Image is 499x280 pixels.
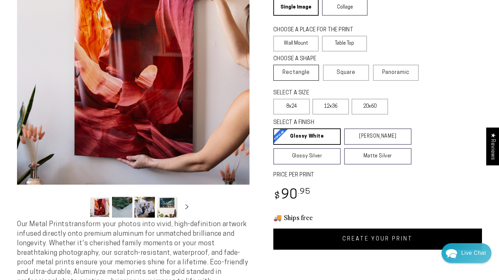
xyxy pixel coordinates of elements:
span: Square [337,68,355,77]
legend: CHOOSE A PLACE FOR THE PRINT [273,26,361,34]
span: $ [274,192,280,201]
button: Load image 1 in gallery view [90,197,110,218]
label: 8x24 [273,99,310,114]
h3: 🚚 Ships free [273,213,482,222]
label: 12x36 [312,99,349,114]
button: Load image 3 in gallery view [134,197,155,218]
bdi: 90 [273,189,310,202]
legend: SELECT A SIZE [273,89,366,97]
label: Wall Mount [273,36,319,51]
div: Contact Us Directly [461,243,486,263]
a: [PERSON_NAME] [344,128,412,145]
a: Matte Silver [344,148,412,165]
legend: CHOOSE A SHAPE [273,55,362,63]
button: Slide left [73,200,87,215]
label: Table Top [322,36,367,51]
a: CREATE YOUR PRINT [273,229,482,250]
button: Slide right [179,200,194,215]
label: 20x60 [352,99,388,114]
sup: .95 [298,188,310,196]
label: PRICE PER PRINT [273,171,482,179]
button: Load image 4 in gallery view [157,197,177,218]
a: Glossy Silver [273,148,341,165]
legend: SELECT A FINISH [273,119,396,127]
button: Load image 2 in gallery view [112,197,132,218]
div: Click to open Judge.me floating reviews tab [486,127,499,165]
div: Chat widget toggle [441,243,492,263]
span: Rectangle [283,68,310,77]
a: Glossy White [273,128,341,145]
span: Panoramic [382,70,409,75]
